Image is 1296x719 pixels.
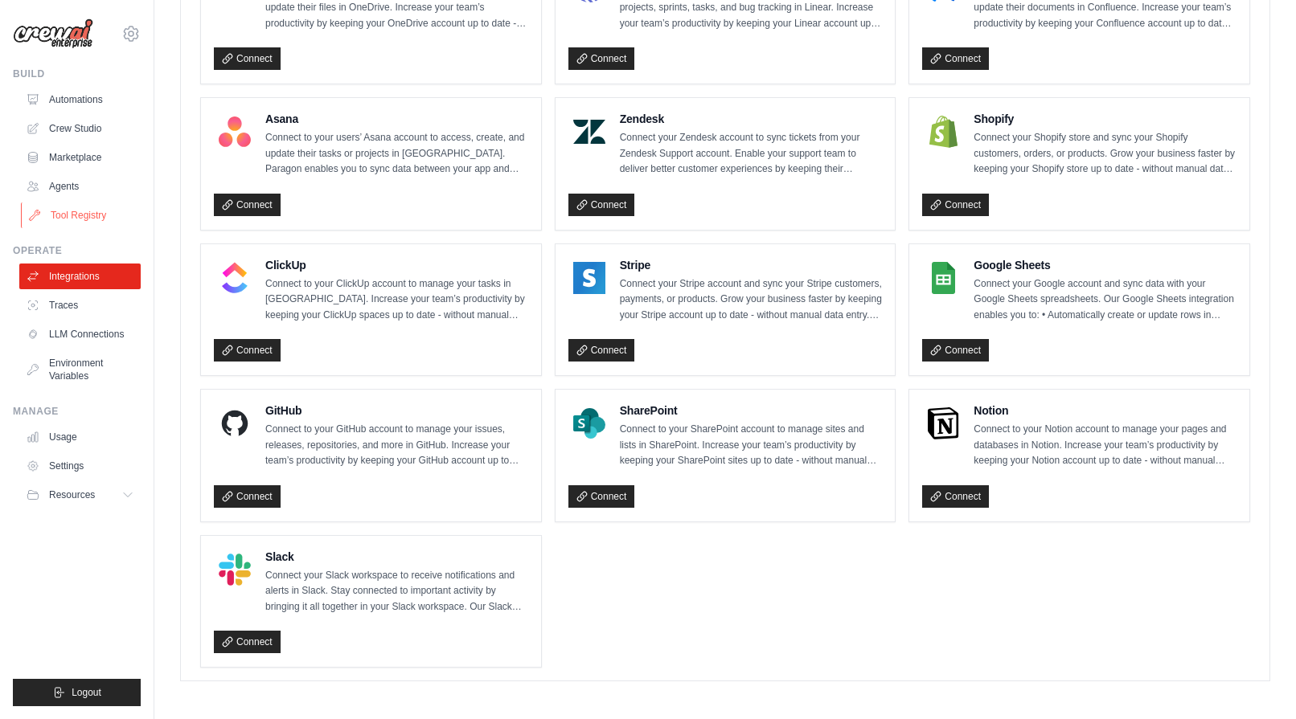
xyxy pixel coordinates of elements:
p: Connect your Shopify store and sync your Shopify customers, orders, or products. Grow your busine... [974,130,1237,178]
a: Connect [214,485,281,508]
a: Connect [214,47,281,70]
p: Connect to your Notion account to manage your pages and databases in Notion. Increase your team’s... [974,422,1237,469]
a: Connect [922,194,989,216]
a: Connect [568,194,635,216]
p: Connect your Stripe account and sync your Stripe customers, payments, or products. Grow your busi... [620,276,883,324]
a: Connect [922,485,989,508]
a: Crew Studio [19,116,141,141]
img: SharePoint Logo [573,407,605,439]
h4: Zendesk [620,111,883,127]
div: Build [13,67,141,80]
img: Asana Logo [219,116,251,148]
h4: Asana [265,111,528,127]
p: Connect your Zendesk account to sync tickets from your Zendesk Support account. Enable your suppo... [620,130,883,178]
img: Google Sheets Logo [927,262,959,294]
span: Resources [49,488,95,501]
a: Connect [922,47,989,70]
p: Connect to your SharePoint account to manage sites and lists in SharePoint. Increase your team’s ... [620,422,883,469]
a: Integrations [19,263,141,289]
div: Manage [13,405,141,418]
img: GitHub Logo [219,407,251,439]
p: Connect your Google account and sync data with your Google Sheets spreadsheets. Our Google Sheets... [974,276,1237,324]
a: Connect [568,339,635,362]
p: Connect your Slack workspace to receive notifications and alerts in Slack. Stay connected to impo... [265,568,528,615]
a: Tool Registry [21,202,142,228]
a: Connect [568,47,635,70]
a: Connect [214,339,281,362]
a: Connect [214,194,281,216]
img: Stripe Logo [573,262,605,294]
a: Usage [19,424,141,450]
a: Connect [922,339,989,362]
button: Logout [13,679,141,706]
img: ClickUp Logo [219,262,251,294]
p: Connect to your ClickUp account to manage your tasks in [GEOGRAPHIC_DATA]. Increase your team’s p... [265,276,528,324]
a: Automations [19,87,141,112]
h4: Slack [265,549,528,565]
a: Marketplace [19,145,141,170]
a: Agents [19,174,141,199]
img: Logo [13,18,93,49]
h4: ClickUp [265,257,528,273]
button: Resources [19,482,141,508]
a: Connect [568,485,635,508]
img: Zendesk Logo [573,116,605,148]
span: Logout [72,686,101,699]
p: Connect to your GitHub account to manage your issues, releases, repositories, and more in GitHub.... [265,422,528,469]
p: Connect to your users’ Asana account to access, create, and update their tasks or projects in [GE... [265,130,528,178]
a: LLM Connections [19,321,141,347]
img: Slack Logo [219,554,251,586]
a: Environment Variables [19,350,141,389]
a: Traces [19,292,141,318]
h4: Stripe [620,257,883,273]
a: Connect [214,631,281,653]
h4: Google Sheets [974,257,1237,273]
img: Shopify Logo [927,116,959,148]
div: Operate [13,244,141,257]
a: Settings [19,453,141,479]
h4: Shopify [974,111,1237,127]
h4: Notion [974,402,1237,419]
h4: GitHub [265,402,528,419]
h4: SharePoint [620,402,883,419]
img: Notion Logo [927,407,959,439]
